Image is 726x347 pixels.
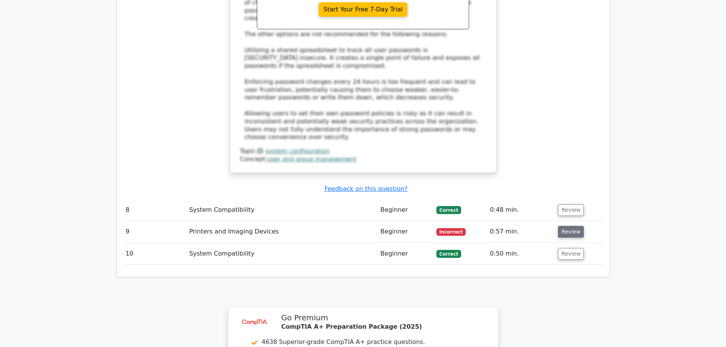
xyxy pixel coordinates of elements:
[487,243,555,265] td: 0:50 min.
[319,2,408,17] a: Start Your Free 7-Day Trial
[377,243,433,265] td: Beginner
[558,226,584,238] button: Review
[436,228,466,236] span: Incorrect
[267,155,356,163] a: user and group management
[240,147,486,155] div: Topic:
[186,243,377,265] td: System Compatibility
[186,199,377,221] td: System Compatibility
[186,221,377,243] td: Printers and Imaging Devices
[436,250,461,257] span: Correct
[123,199,186,221] td: 8
[377,221,433,243] td: Beginner
[558,248,584,260] button: Review
[487,221,555,243] td: 0:57 min.
[265,147,330,155] a: system configuration
[487,199,555,221] td: 0:48 min.
[324,185,407,192] a: Feedback on this question?
[377,199,433,221] td: Beginner
[240,155,486,163] div: Concept:
[558,204,584,216] button: Review
[123,221,186,243] td: 9
[436,206,461,214] span: Correct
[123,243,186,265] td: 10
